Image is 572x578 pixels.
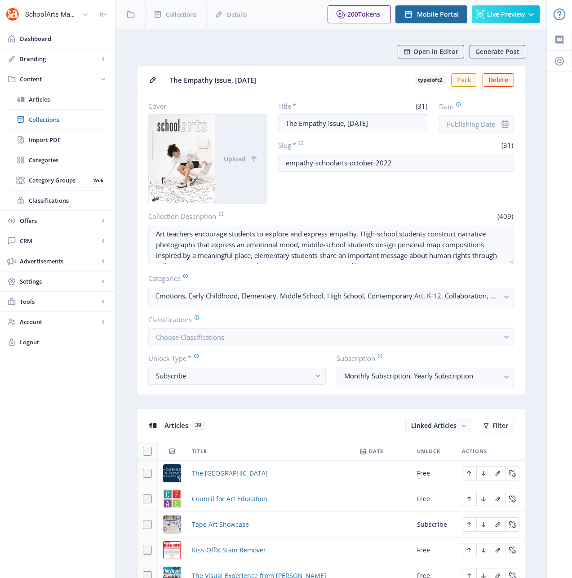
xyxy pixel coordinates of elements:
[417,11,459,18] span: Mobile Portal
[163,516,181,534] img: 28979031-affa-4351-a0c2-5dbbb2f3c088.png
[483,73,514,87] button: Delete
[164,421,188,430] span: Articles
[148,211,328,221] label: Collection Description
[395,5,467,23] button: Mobile Portal
[475,48,519,55] span: Generate Post
[414,102,428,111] span: (31)
[29,135,106,144] span: Import PDF
[439,102,507,111] label: Date
[9,150,106,170] a: Categories
[500,141,514,150] span: (31)
[20,34,108,43] span: Dashboard
[5,7,20,22] img: properties.app_icon.png
[148,328,514,346] button: Choose Classifications
[9,130,106,150] a: Import PDF
[278,102,350,111] label: Title
[405,419,471,432] button: Linked Articles
[148,287,514,307] button: Emotions, Early Childhood, Elementary, Middle School, High School, Contemporary Art, K-12, Collab...
[451,73,477,87] button: Pack
[462,494,476,502] a: Edit page
[192,446,207,457] span: Title
[496,212,514,221] span: (409)
[477,419,514,432] button: Filter
[25,4,78,24] div: SchoolArts Magazine
[192,545,266,556] a: Kiss-Off® Stain Remover
[413,48,458,55] span: Open in Editor
[328,5,391,23] button: 200Tokens
[20,54,99,63] span: Branding
[163,464,181,482] img: 98949cbc-08ad-483a-8994-6753ec491c39.png
[166,10,196,19] span: Collections
[278,154,514,172] input: this-is-how-a-slug-looks-like
[492,422,508,429] span: Filter
[227,10,247,19] span: Details
[90,176,106,185] nb-badge: Web
[148,273,507,283] label: Categories
[487,11,525,18] span: Live Preview
[337,367,514,387] button: Monthly Subscription, Yearly Subscription
[439,115,514,133] input: Publishing Date
[192,494,267,504] a: Council for Art Education
[358,10,380,18] span: Tokens
[192,468,268,479] a: The [GEOGRAPHIC_DATA]
[505,545,519,554] a: Edit page
[20,257,99,266] span: Advertisements
[501,120,510,129] nb-icon: info
[476,494,491,502] a: Edit page
[148,353,319,363] label: Unlock Type
[412,486,457,512] td: Free
[505,468,519,477] a: Edit page
[224,156,246,163] span: Upload
[462,446,487,457] span: Actions
[156,290,499,301] nb-select-label: Emotions, Early Childhood, Elementary, Middle School, High School, Contemporary Art, K-12, Collab...
[20,317,99,326] span: Account
[148,367,326,385] button: Subscribe
[505,520,519,528] a: Edit page
[491,545,505,554] a: Edit page
[417,446,440,457] span: Unlock
[412,461,457,486] td: Free
[215,115,267,204] button: Upload
[344,370,499,381] nb-select-label: Monthly Subscription, Yearly Subscription
[476,520,491,528] a: Edit page
[156,370,311,381] div: Subscribe
[29,156,106,165] span: Categories
[163,541,181,559] img: img_51-4.jpg
[163,490,181,508] img: 1aabe951-0e09-4911-b86e-733fb2960ac0.png
[20,75,99,84] span: Content
[337,353,507,363] label: Subscription
[9,191,106,210] a: Classifications
[29,176,90,185] span: Category Groups
[9,89,106,109] a: Articles
[278,140,392,150] label: Slug
[192,421,204,430] span: 39
[148,102,261,111] label: Cover
[192,519,249,530] a: Tape Art Showcase
[9,110,106,129] a: Collections
[476,468,491,477] a: Edit page
[412,512,457,538] td: Subscribe
[491,468,505,477] a: Edit page
[369,446,383,457] span: Date
[20,216,99,225] span: Offers
[462,520,476,528] a: Edit page
[29,115,106,124] span: Collections
[398,45,464,58] button: Open in Editor
[170,76,408,85] span: The Empathy Issue, [DATE]
[9,170,106,190] a: Category GroupsWeb
[491,494,505,502] a: Edit page
[29,196,106,205] span: Classifications
[20,338,108,347] span: Logout
[278,114,428,132] input: Type Collection Title ...
[472,5,540,23] button: Live Preview
[491,520,505,528] a: Edit page
[415,76,446,84] b: typeloft2
[462,545,476,554] a: Edit page
[29,95,106,104] span: Articles
[156,333,224,342] span: Choose Classifications
[20,297,99,306] span: Tools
